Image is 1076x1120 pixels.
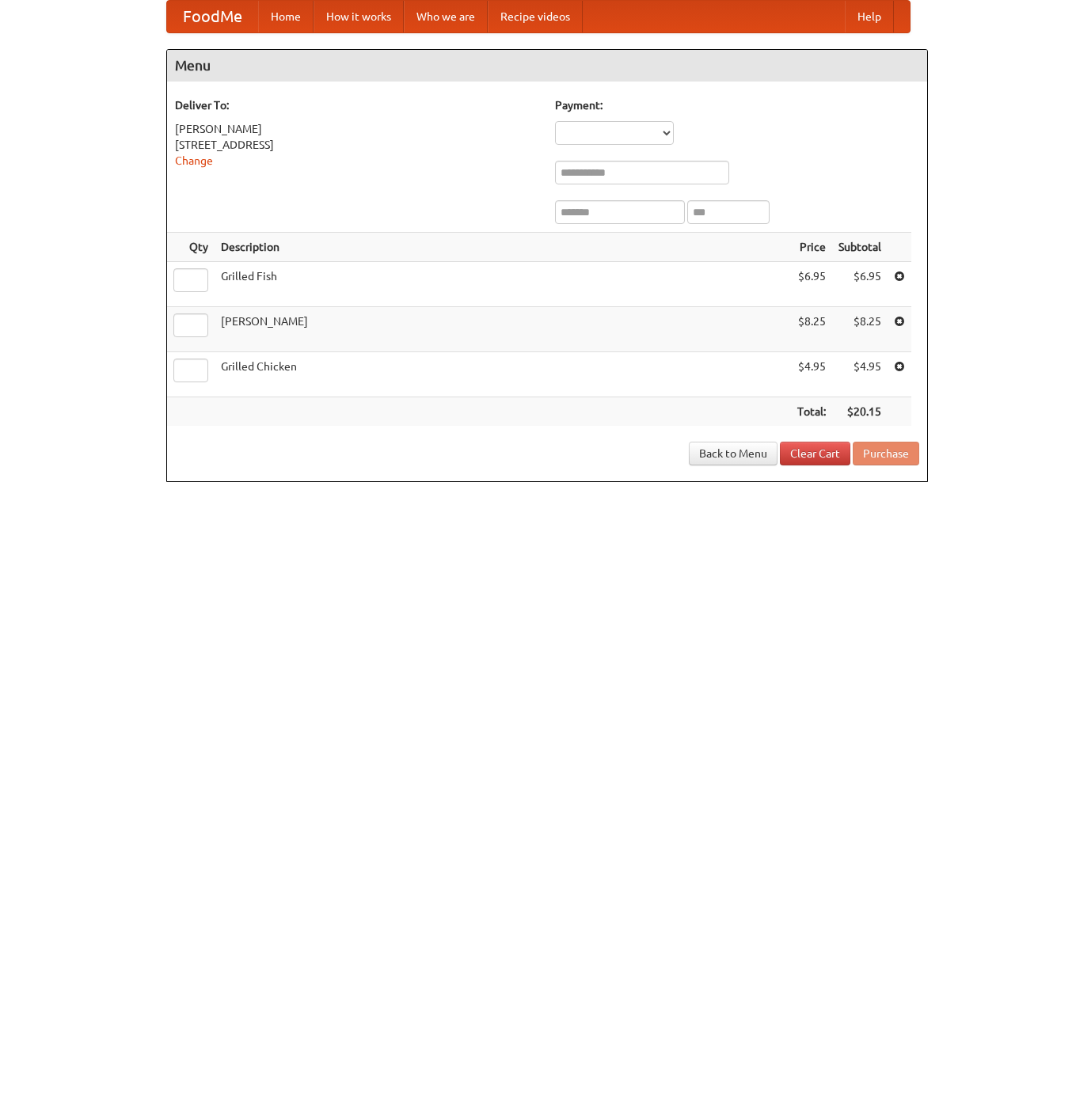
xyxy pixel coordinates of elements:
[832,233,888,262] th: Subtotal
[780,442,850,465] a: Clear Cart
[167,1,258,32] a: FoodMe
[791,397,832,427] th: Total:
[488,1,583,32] a: Recipe videos
[167,50,927,82] h4: Menu
[175,121,539,137] div: [PERSON_NAME]
[215,352,791,397] td: Grilled Chicken
[832,397,888,427] th: $20.15
[175,154,213,167] a: Change
[832,307,888,352] td: $8.25
[689,442,778,465] a: Back to Menu
[175,137,539,153] div: [STREET_ADDRESS]
[791,352,832,397] td: $4.95
[832,352,888,397] td: $4.95
[167,233,215,262] th: Qty
[853,442,919,465] button: Purchase
[175,97,539,113] h5: Deliver To:
[215,307,791,352] td: [PERSON_NAME]
[215,262,791,307] td: Grilled Fish
[845,1,894,32] a: Help
[555,97,919,113] h5: Payment:
[314,1,404,32] a: How it works
[832,262,888,307] td: $6.95
[258,1,314,32] a: Home
[215,233,791,262] th: Description
[791,307,832,352] td: $8.25
[404,1,488,32] a: Who we are
[791,262,832,307] td: $6.95
[791,233,832,262] th: Price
